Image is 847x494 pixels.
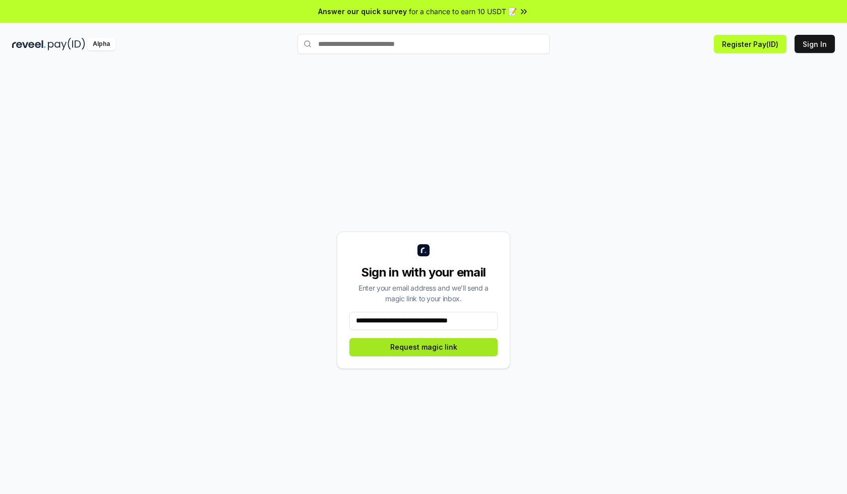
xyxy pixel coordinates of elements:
img: reveel_dark [12,38,46,50]
div: Alpha [87,38,115,50]
div: Sign in with your email [349,264,498,281]
span: Answer our quick survey [318,6,407,17]
button: Request magic link [349,338,498,356]
img: logo_small [417,244,430,256]
button: Sign In [795,35,835,53]
img: pay_id [48,38,85,50]
span: for a chance to earn 10 USDT 📝 [409,6,517,17]
div: Enter your email address and we’ll send a magic link to your inbox. [349,283,498,304]
button: Register Pay(ID) [714,35,786,53]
